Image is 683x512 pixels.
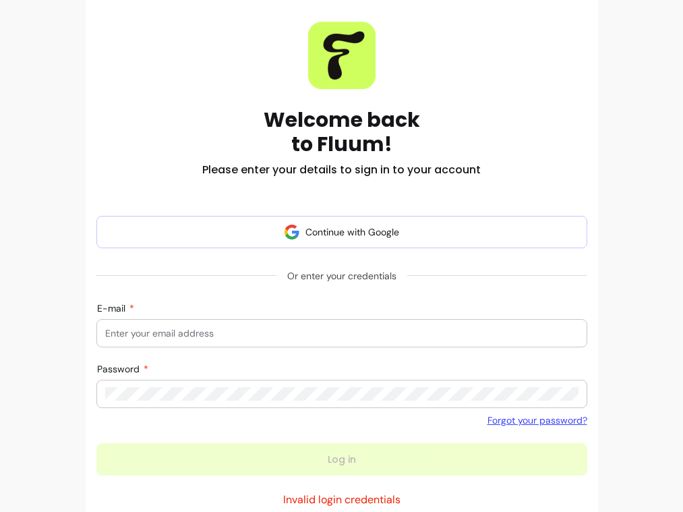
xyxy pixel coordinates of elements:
a: Forgot your password? [487,414,587,427]
input: E-mail [105,326,578,340]
span: E-mail [97,302,128,314]
h1: Welcome back to Fluum! [264,108,420,157]
span: Or enter your credentials [276,264,407,288]
input: Password [105,387,578,401]
img: avatar [284,224,300,240]
p: Invalid login credentials [283,492,400,508]
h2: Please enter your details to sign in to your account [202,162,481,178]
button: Continue with Google [96,216,587,248]
span: Password [97,363,142,375]
img: Fluum logo [308,22,376,89]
